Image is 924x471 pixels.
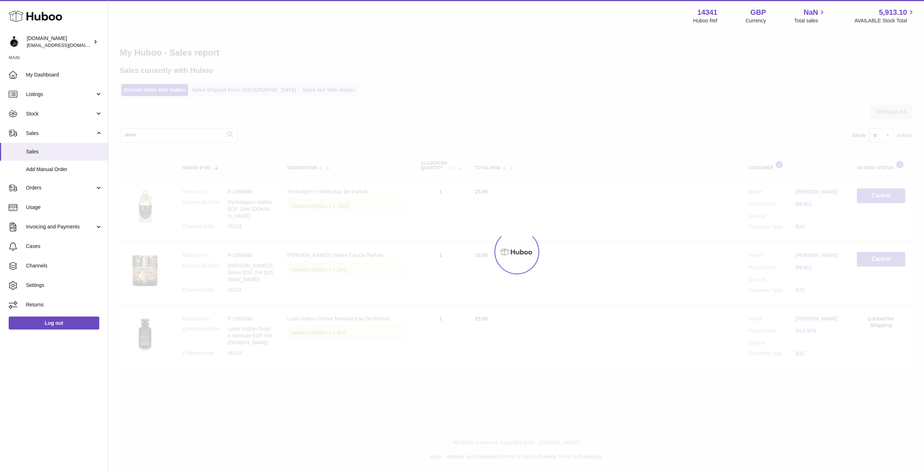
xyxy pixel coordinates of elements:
span: NaN [803,8,818,17]
span: Usage [26,204,103,211]
span: Sales [26,148,103,155]
span: Add Manual Order [26,166,103,173]
span: Settings [26,282,103,289]
span: Sales [26,130,95,137]
span: AVAILABLE Stock Total [854,17,915,24]
span: My Dashboard [26,71,103,78]
span: Returns [26,301,103,308]
img: theperfumesampler@gmail.com [9,36,19,47]
strong: 14341 [697,8,718,17]
span: 5,913.10 [879,8,907,17]
strong: GBP [750,8,766,17]
span: Listings [26,91,95,98]
span: Invoicing and Payments [26,223,95,230]
div: Currency [746,17,766,24]
span: Cases [26,243,103,250]
div: Huboo Ref [693,17,718,24]
span: Stock [26,110,95,117]
div: [DOMAIN_NAME] [27,35,92,49]
span: Orders [26,184,95,191]
span: [EMAIL_ADDRESS][DOMAIN_NAME] [27,42,106,48]
a: NaN Total sales [794,8,826,24]
span: Total sales [794,17,826,24]
a: 5,913.10 AVAILABLE Stock Total [854,8,915,24]
span: Channels [26,262,103,269]
a: Log out [9,317,99,330]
